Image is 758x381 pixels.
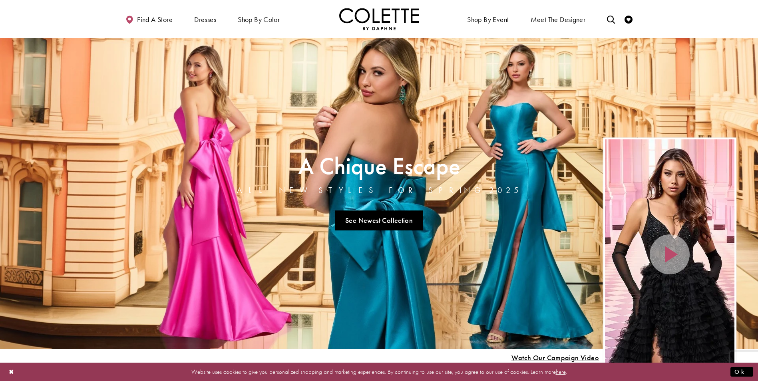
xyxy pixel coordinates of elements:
[335,210,424,230] a: See Newest Collection A Chique Escape All New Styles For Spring 2025
[339,8,419,30] a: Visit Home Page
[730,367,753,377] button: Submit Dialog
[123,8,175,30] a: Find a store
[339,8,419,30] img: Colette by Daphne
[556,367,566,375] a: here
[529,8,588,30] a: Meet the designer
[467,16,509,24] span: Shop By Event
[194,16,216,24] span: Dresses
[192,8,218,30] span: Dresses
[623,8,635,30] a: Check Wishlist
[5,365,18,379] button: Close Dialog
[605,8,617,30] a: Toggle search
[531,16,586,24] span: Meet the designer
[58,366,700,377] p: Website uses cookies to give you personalized shopping and marketing experiences. By continuing t...
[137,16,173,24] span: Find a store
[236,8,282,30] span: Shop by color
[238,16,280,24] span: Shop by color
[465,8,511,30] span: Shop By Event
[235,207,524,234] ul: Slider Links
[511,354,599,362] span: Play Slide #15 Video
